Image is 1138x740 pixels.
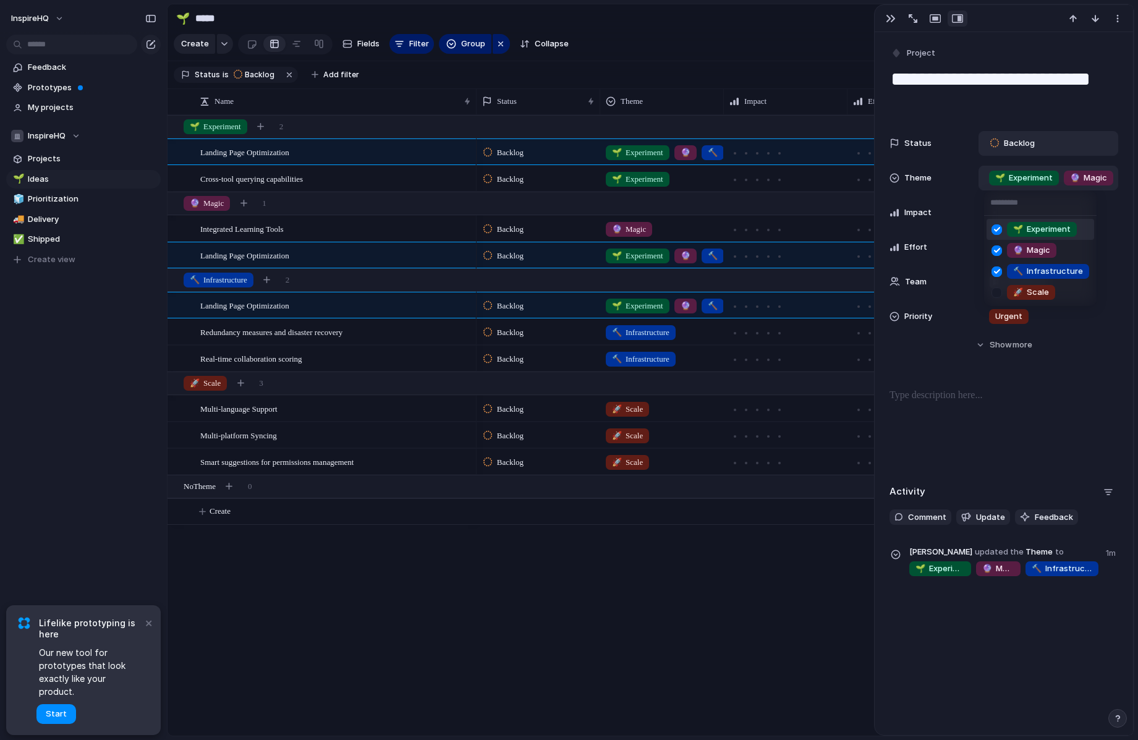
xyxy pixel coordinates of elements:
span: Magic [1013,244,1050,257]
span: 🔮 [1013,245,1023,255]
span: 🔨 [1013,266,1023,276]
span: 🌱 [1013,224,1023,234]
span: Infrastructure [1013,265,1083,278]
span: 🚀 [1013,287,1023,297]
span: Experiment [1013,223,1071,236]
span: Scale [1013,286,1049,299]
